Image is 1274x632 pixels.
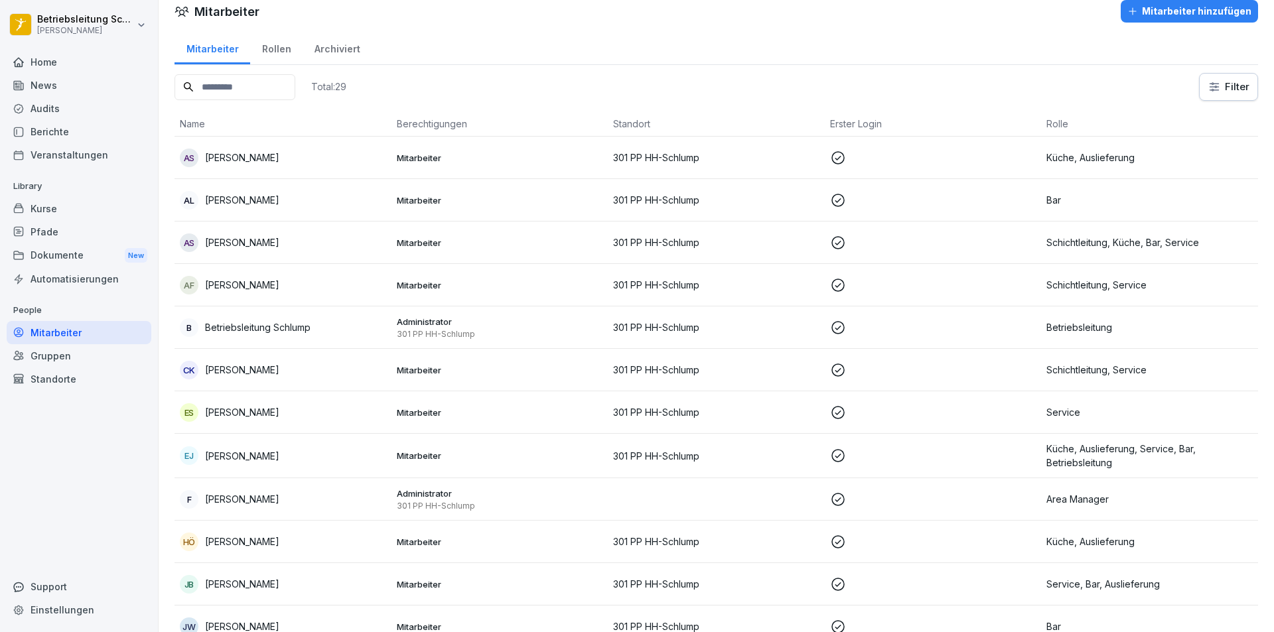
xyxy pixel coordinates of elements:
p: Küche, Auslieferung [1046,151,1253,164]
div: AF [180,276,198,294]
th: Name [175,111,391,137]
div: F [180,490,198,509]
div: CK [180,361,198,379]
p: [PERSON_NAME] [205,405,279,419]
a: Archiviert [303,31,372,64]
p: [PERSON_NAME] [205,577,279,591]
p: 301 PP HH-Schlump [613,577,819,591]
p: Schichtleitung, Küche, Bar, Service [1046,235,1253,249]
p: Mitarbeiter [397,237,603,249]
p: Küche, Auslieferung [1046,535,1253,548]
p: Bar [1046,193,1253,207]
p: Mitarbeiter [397,536,603,548]
th: Rolle [1041,111,1258,137]
a: Standorte [7,367,151,391]
p: 301 PP HH-Schlump [613,535,819,548]
p: Mitarbeiter [397,578,603,590]
a: Gruppen [7,344,151,367]
p: 301 PP HH-Schlump [613,363,819,377]
p: [PERSON_NAME] [205,151,279,164]
p: [PERSON_NAME] [205,449,279,463]
div: ES [180,403,198,422]
a: Home [7,50,151,74]
a: Pfade [7,220,151,243]
p: Area Manager [1046,492,1253,506]
a: Veranstaltungen [7,143,151,166]
div: EJ [180,446,198,465]
div: JB [180,575,198,594]
p: [PERSON_NAME] [205,492,279,506]
div: New [125,248,147,263]
p: [PERSON_NAME] [205,363,279,377]
p: 301 PP HH-Schlump [613,320,819,334]
p: 301 PP HH-Schlump [613,278,819,292]
p: Küche, Auslieferung, Service, Bar, Betriebsleitung [1046,442,1253,470]
p: Total: 29 [311,80,346,93]
div: HÖ [180,533,198,551]
div: Support [7,575,151,598]
p: 301 PP HH-Schlump [613,193,819,207]
p: Betriebsleitung Schlump [37,14,134,25]
div: Dokumente [7,243,151,268]
p: [PERSON_NAME] [37,26,134,35]
p: Betriebsleitung [1046,320,1253,334]
p: Service, Bar, Auslieferung [1046,577,1253,591]
th: Standort [608,111,825,137]
p: 301 PP HH-Schlump [613,151,819,164]
p: Mitarbeiter [397,364,603,376]
p: 301 PP HH-Schlump [613,449,819,463]
p: [PERSON_NAME] [205,235,279,249]
a: Einstellungen [7,598,151,621]
p: Betriebsleitung Schlump [205,320,311,334]
p: Mitarbeiter [397,407,603,418]
p: Schichtleitung, Service [1046,278,1253,292]
div: B [180,318,198,337]
div: AS [180,149,198,167]
a: Kurse [7,197,151,220]
a: Audits [7,97,151,120]
div: Filter [1208,80,1249,94]
th: Erster Login [825,111,1042,137]
p: People [7,300,151,321]
a: DokumenteNew [7,243,151,268]
div: AL [180,191,198,210]
p: 301 PP HH-Schlump [397,329,603,340]
p: [PERSON_NAME] [205,193,279,207]
th: Berechtigungen [391,111,608,137]
div: AS [180,233,198,252]
p: Administrator [397,316,603,328]
p: Service [1046,405,1253,419]
p: 301 PP HH-Schlump [397,501,603,511]
div: Mitarbeiter [7,321,151,344]
p: Administrator [397,487,603,499]
a: Berichte [7,120,151,143]
h1: Mitarbeiter [194,3,259,21]
a: Rollen [250,31,303,64]
a: News [7,74,151,97]
p: Library [7,176,151,197]
div: Mitarbeiter hinzufügen [1127,4,1251,19]
a: Mitarbeiter [175,31,250,64]
button: Filter [1200,74,1257,100]
p: [PERSON_NAME] [205,535,279,548]
p: [PERSON_NAME] [205,278,279,292]
p: Mitarbeiter [397,152,603,164]
p: 301 PP HH-Schlump [613,235,819,249]
a: Automatisierungen [7,267,151,290]
p: Schichtleitung, Service [1046,363,1253,377]
p: Mitarbeiter [397,279,603,291]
